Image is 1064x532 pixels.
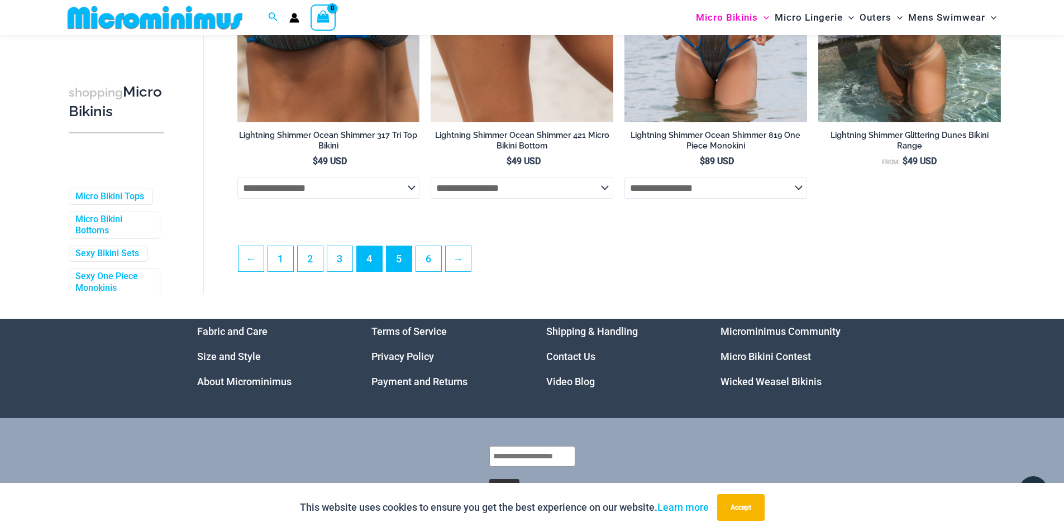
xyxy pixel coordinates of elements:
[197,351,261,362] a: Size and Style
[546,325,638,337] a: Shipping & Handling
[721,319,867,394] nav: Menu
[903,156,908,166] span: $
[268,11,278,25] a: Search icon link
[69,83,164,121] h3: Micro Bikinis
[238,246,264,271] a: ←
[371,376,467,387] a: Payment and Returns
[721,319,867,394] aside: Footer Widget 4
[857,3,905,32] a: OutersMenu ToggleMenu Toggle
[691,2,1001,33] nav: Site Navigation
[75,213,151,237] a: Micro Bikini Bottoms
[75,271,151,294] a: Sexy One Piece Monokinis
[237,130,420,151] h2: Lightning Shimmer Ocean Shimmer 317 Tri Top Bikini
[489,479,519,499] button: Submit
[903,156,937,166] bdi: 49 USD
[371,319,518,394] nav: Menu
[371,319,518,394] aside: Footer Widget 2
[298,246,323,271] a: Page 2
[843,3,854,32] span: Menu Toggle
[891,3,903,32] span: Menu Toggle
[985,3,996,32] span: Menu Toggle
[818,130,1001,151] h2: Lightning Shimmer Glittering Dunes Bikini Range
[546,319,693,394] aside: Footer Widget 3
[546,351,595,362] a: Contact Us
[507,156,512,166] span: $
[431,130,613,151] h2: Lightning Shimmer Ocean Shimmer 421 Micro Bikini Bottom
[546,376,595,387] a: Video Blog
[371,351,434,362] a: Privacy Policy
[327,246,352,271] a: Page 3
[546,319,693,394] nav: Menu
[905,3,999,32] a: Mens SwimwearMenu ToggleMenu Toggle
[721,376,822,387] a: Wicked Weasel Bikinis
[289,13,299,23] a: Account icon link
[772,3,857,32] a: Micro LingerieMenu ToggleMenu Toggle
[313,156,318,166] span: $
[75,191,144,203] a: Micro Bikini Tops
[416,246,441,271] a: Page 6
[882,159,900,166] span: From:
[717,494,765,521] button: Accept
[700,156,734,166] bdi: 89 USD
[371,325,447,337] a: Terms of Service
[357,246,382,271] span: Page 4
[75,248,139,260] a: Sexy Bikini Sets
[237,246,1001,278] nav: Product Pagination
[721,351,811,362] a: Micro Bikini Contest
[758,3,769,32] span: Menu Toggle
[721,325,841,337] a: Microminimus Community
[69,85,123,99] span: shopping
[197,325,268,337] a: Fabric and Care
[693,3,772,32] a: Micro BikinisMenu ToggleMenu Toggle
[63,5,247,30] img: MM SHOP LOGO FLAT
[624,130,807,155] a: Lightning Shimmer Ocean Shimmer 819 One Piece Monokini
[818,130,1001,155] a: Lightning Shimmer Glittering Dunes Bikini Range
[775,3,843,32] span: Micro Lingerie
[197,319,344,394] nav: Menu
[657,501,709,513] a: Learn more
[507,156,541,166] bdi: 49 USD
[300,499,709,516] p: This website uses cookies to ensure you get the best experience on our website.
[311,4,336,30] a: View Shopping Cart, empty
[268,246,293,271] a: Page 1
[197,319,344,394] aside: Footer Widget 1
[860,3,891,32] span: Outers
[696,3,758,32] span: Micro Bikinis
[197,376,292,387] a: About Microminimus
[446,246,471,271] a: →
[237,130,420,155] a: Lightning Shimmer Ocean Shimmer 317 Tri Top Bikini
[387,246,412,271] a: Page 5
[313,156,347,166] bdi: 49 USD
[624,130,807,151] h2: Lightning Shimmer Ocean Shimmer 819 One Piece Monokini
[431,130,613,155] a: Lightning Shimmer Ocean Shimmer 421 Micro Bikini Bottom
[908,3,985,32] span: Mens Swimwear
[700,156,705,166] span: $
